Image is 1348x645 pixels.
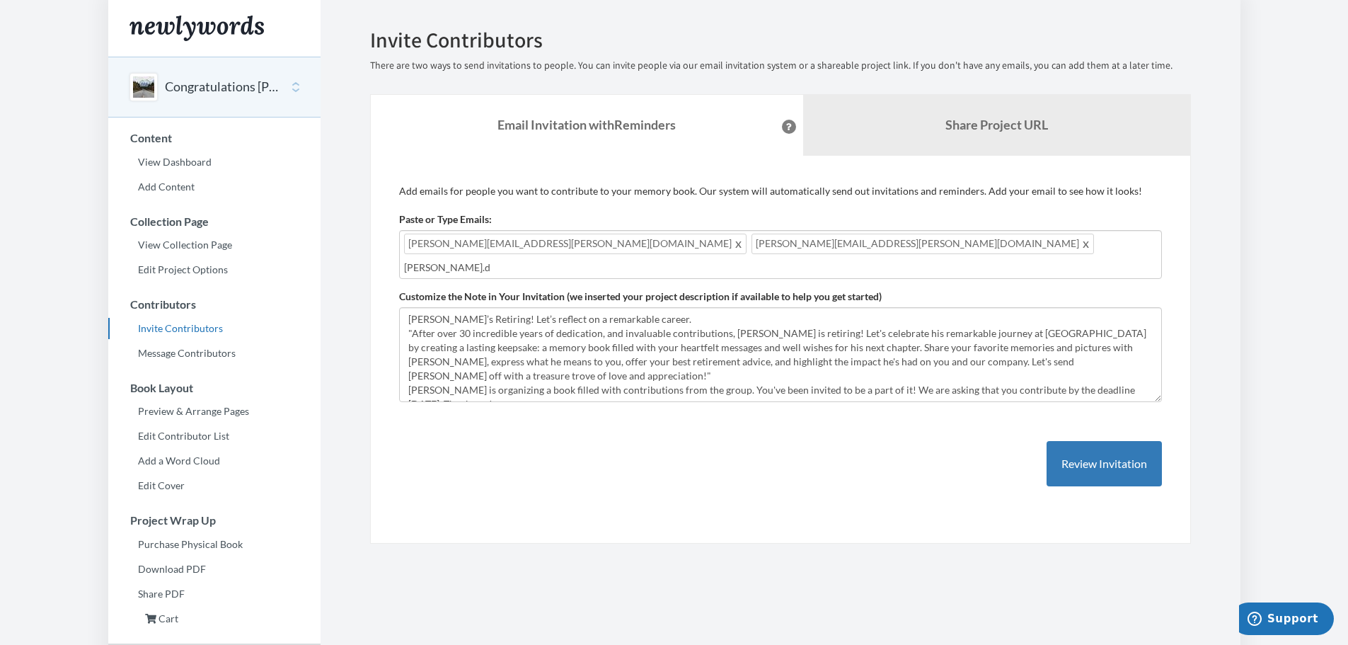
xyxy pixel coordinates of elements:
[108,152,321,173] a: View Dashboard
[751,234,1094,254] span: [PERSON_NAME][EMAIL_ADDRESS][PERSON_NAME][DOMAIN_NAME]
[108,401,321,422] a: Preview & Arrange Pages
[399,212,492,227] label: Paste or Type Emails:
[165,78,280,96] button: Congratulations [PERSON_NAME]!
[108,259,321,280] a: Edit Project Options
[108,559,321,580] a: Download PDF
[109,514,321,527] h3: Project Wrap Up
[399,184,1162,198] p: Add emails for people you want to contribute to your memory book. Our system will automatically s...
[945,117,1048,132] b: Share Project URL
[108,475,321,496] a: Edit Cover
[108,176,321,198] a: Add Content
[108,343,321,364] a: Message Contributors
[108,426,321,447] a: Edit Contributor List
[1239,603,1334,638] iframe: Opens a widget where you can chat to one of our agents
[109,215,321,228] h3: Collection Page
[1047,441,1162,487] button: Review Invitation
[129,16,264,41] img: Newlywords logo
[404,234,747,254] span: [PERSON_NAME][EMAIL_ADDRESS][PERSON_NAME][DOMAIN_NAME]
[108,583,321,605] a: Share PDF
[108,234,321,256] a: View Collection Page
[109,132,321,144] h3: Content
[108,534,321,555] a: Purchase Physical Book
[370,59,1191,73] p: There are two ways to send invitations to people. You can invite people via our email invitation ...
[399,290,882,304] label: Customize the Note in Your Invitation (we inserted your project description if available to help ...
[108,608,321,629] a: Cart
[370,28,1191,52] h2: Invite Contributors
[159,612,178,624] span: Cart
[108,450,321,472] a: Add a Word Cloud
[109,382,321,394] h3: Book Layout
[399,307,1162,402] textarea: [PERSON_NAME]’s Retiring! Let’s reflect on a remarkable career. "After over 30 incredible years o...
[497,117,676,132] strong: Email Invitation with Reminders
[108,318,321,339] a: Invite Contributors
[109,298,321,311] h3: Contributors
[404,260,1157,275] input: Add contributor email(s) here...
